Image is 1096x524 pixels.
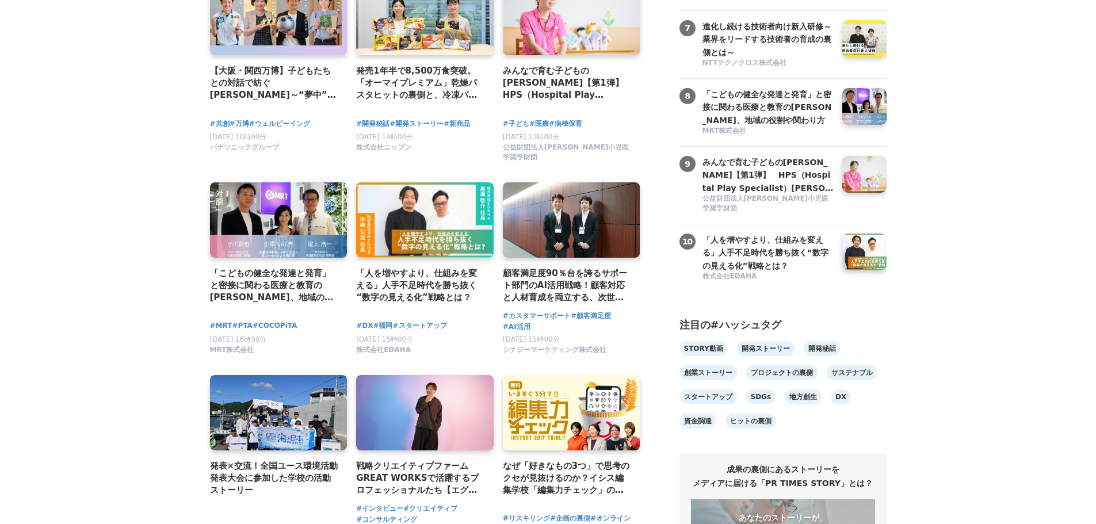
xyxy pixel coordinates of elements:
[737,341,795,356] a: 開発ストーリー
[253,320,297,331] span: #COCOPiTA
[210,460,338,497] h4: 発表×交流！全国ユース環境活動発表大会に参加した学校の活動ストーリー
[503,143,631,162] span: 公益財団法人[PERSON_NAME]小児医学奨学財団
[232,320,252,331] a: #PTA
[702,58,834,69] a: NTTテクノクロス株式会社
[393,320,447,331] a: #スタートアップ
[210,335,267,343] span: [DATE] 16時30分
[702,126,834,137] a: MRT株式会社
[356,460,484,497] a: 戦略クリエイティブファーム GREAT WORKSで活躍するプロフェッショナルたち【エグゼクティブクリエイティブディレクター [PERSON_NAME]編】
[702,88,834,127] h3: 「こどもの健全な発達と発育」と密接に関わる医療と教育の[PERSON_NAME]、地域の役割や関わり方
[503,64,631,102] a: みんなで育む子どもの[PERSON_NAME]【第1弾】 HPS（Hospital Play Specialist）[PERSON_NAME] ーチャイルドフレンドリーな医療を目指して
[590,513,631,524] a: #オンライン
[503,156,631,164] a: 公益財団法人[PERSON_NAME]小児医学奨学財団
[679,365,737,380] a: 創業ストーリー
[725,414,776,429] a: ヒットの裏側
[210,118,230,129] span: #共創
[550,513,590,524] a: #企画の裏側
[356,146,411,154] a: 株式会社ニップン
[679,414,716,429] a: 資金調達
[503,335,560,343] span: [DATE] 11時00分
[356,503,403,514] a: #インタビュー
[356,335,413,343] span: [DATE] 15時00分
[356,143,411,152] span: 株式会社ニップン
[403,503,457,514] a: #クリエイティブ
[210,146,279,154] a: パナソニックグループ
[785,389,822,404] a: 地方創生
[503,460,631,497] a: なぜ「好きなもの3つ」で思考のクセが見抜けるのか？イシス編集学校「編集力チェック」の秘密
[702,88,834,125] a: 「こどもの健全な発達と発育」と密接に関わる医療と教育の[PERSON_NAME]、地域の役割や関わり方
[503,267,631,304] a: 顧客満足度90％台を誇るサポート部門のAI活用戦略！顧客対応と人材育成を両立する、次世代コンタクトセンターへの変革｜コンタクトセンター・アワード[DATE]参加レポート
[210,64,338,102] a: 【大阪・関西万博】子どもたちとの対話で紡ぐ[PERSON_NAME]～“夢中”の力を育む「Unlock FRプログラム」
[746,365,818,380] a: プロジェクトの裏側
[702,20,834,59] h3: 進化し続ける技術者向け新入研修～業界をリードする技術者の育成の裏側とは～
[356,267,484,304] a: 「人を増やすより、仕組みを変える」人手不足時代を勝ち抜く“数字の見える化”戦略とは？
[702,194,834,213] span: 公益財団法人[PERSON_NAME]小児医学奨学財団
[827,365,877,380] a: サステナブル
[210,320,232,331] a: #MRT
[702,271,834,282] a: 株式会社EDAHA
[356,345,411,355] span: 株式会社EDAHA
[356,64,484,102] a: 発売1年半で8,500万食突破。「オーマイプレミアム」乾燥パスタヒットの裏側と、冷凍パスタの新たな挑戦。徹底的な消費者起点で「おいしさ」を追求するニップンの歩み
[702,58,787,68] span: NTTテクノクロス株式会社
[679,389,737,404] a: スタートアップ
[389,118,444,129] a: #開発ストーリー
[702,234,834,270] a: 「人を増やすより、仕組みを変える」人手不足時代を勝ち抜く“数字の見える化”戦略とは？
[503,311,571,322] a: #カスタマーサポート
[679,317,887,332] div: 注目の#ハッシュタグ
[210,143,279,152] span: パナソニックグループ
[549,118,582,129] a: #病棟保育
[373,320,392,331] a: #福岡
[571,311,611,322] a: #顧客満足度
[702,156,834,194] h3: みんなで育む子どもの[PERSON_NAME]【第1弾】 HPS（Hospital Play Specialist）[PERSON_NAME] ーチャイルドフレンドリーな医療を目指して
[503,118,529,129] a: #子ども
[503,322,530,332] a: #AI活用
[444,118,470,129] a: #新商品
[503,133,560,141] span: [DATE] 13時00分
[831,389,851,404] a: DX
[529,118,549,129] a: #医療
[746,389,776,404] a: SDGs
[210,133,267,141] span: [DATE] 10時00分
[679,341,728,356] a: STORY動画
[356,320,373,331] a: #DX
[804,341,841,356] a: 開発秘話
[356,118,389,129] span: #開発秘話
[679,156,696,172] span: 9
[230,118,249,129] a: #万博
[503,349,606,357] a: シナジーマーケティング株式会社
[356,133,413,141] span: [DATE] 14時00分
[679,20,696,36] span: 7
[356,349,411,357] a: 株式会社EDAHA
[503,513,550,524] a: #リスキリング
[210,267,338,304] a: 「こどもの健全な発達と発育」と密接に関わる医療と教育の[PERSON_NAME]、地域の役割や関わり方
[702,20,834,57] a: 進化し続ける技術者向け新入研修～業界をリードする技術者の育成の裏側とは～
[210,345,254,355] span: MRT株式会社
[679,88,696,104] span: 8
[702,194,834,215] a: 公益財団法人[PERSON_NAME]小児医学奨学財団
[691,462,875,490] h2: 成果の裏側にあるストーリーを メディアに届ける「PR TIMES STORY」とは？
[249,118,310,129] a: #ウェルビーイング
[702,271,757,281] span: 株式会社EDAHA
